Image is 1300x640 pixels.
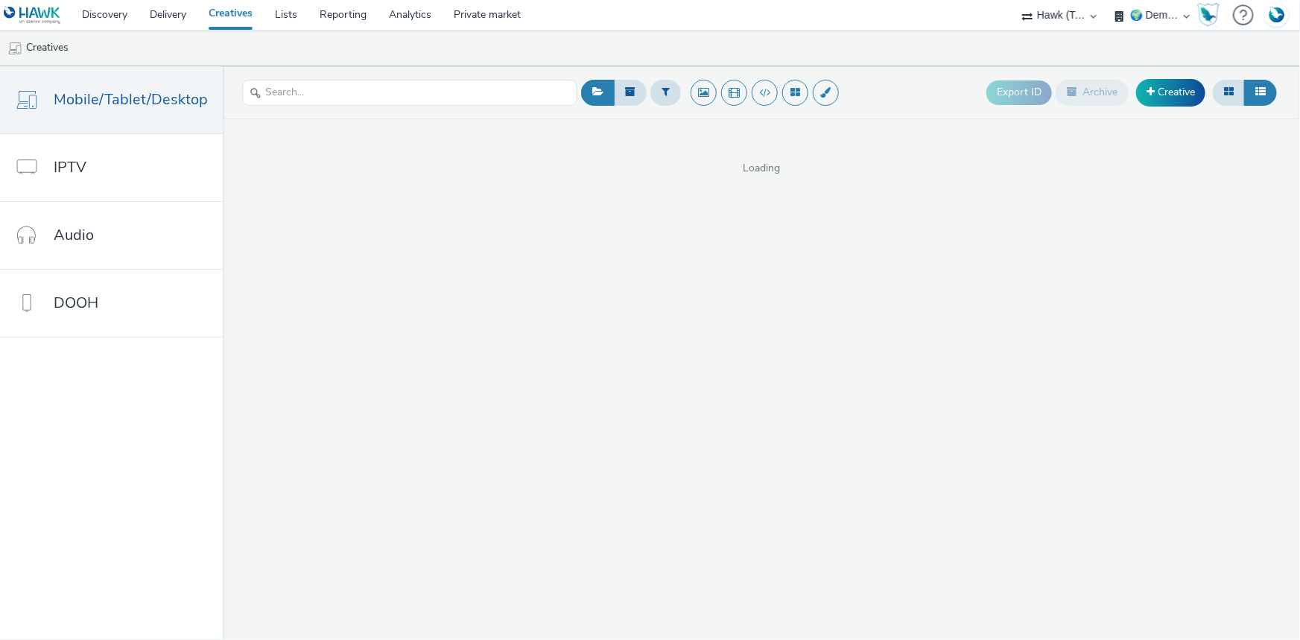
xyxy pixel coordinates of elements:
button: Table [1244,80,1277,105]
a: Hawk Academy [1197,3,1226,27]
span: IPTV [54,156,86,178]
input: Search... [242,80,577,106]
span: Loading [223,161,1300,176]
img: Account FR [1266,4,1288,26]
img: undefined Logo [4,6,61,25]
button: Grid [1213,80,1245,105]
span: Mobile/Tablet/Desktop [54,89,208,110]
img: mobile [7,41,22,56]
button: Archive [1056,80,1129,105]
a: Creative [1136,79,1205,106]
img: Hawk Academy [1197,3,1220,27]
span: DOOH [54,292,98,314]
button: Export ID [986,80,1052,104]
span: Audio [54,224,94,246]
